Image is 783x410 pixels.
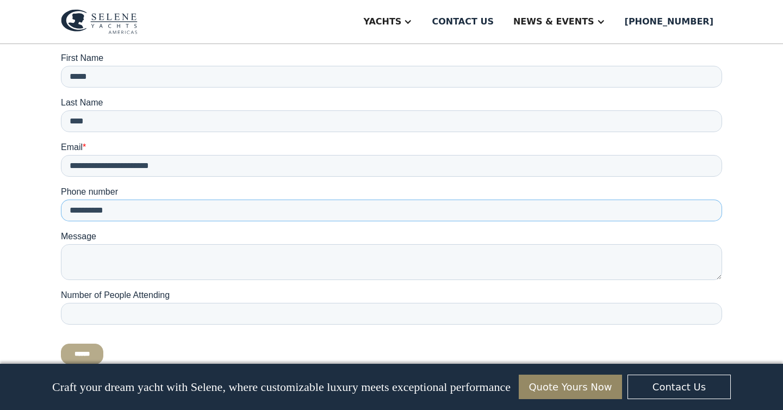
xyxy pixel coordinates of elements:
[625,15,713,28] div: [PHONE_NUMBER]
[432,15,494,28] div: Contact us
[363,15,401,28] div: Yachts
[61,9,138,34] img: logo
[627,375,731,399] a: Contact Us
[513,15,594,28] div: News & EVENTS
